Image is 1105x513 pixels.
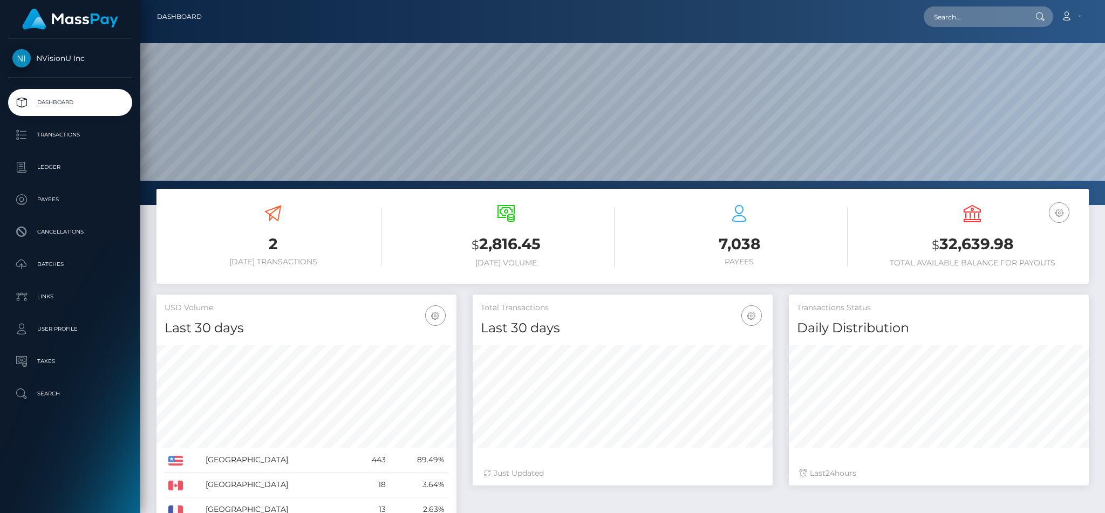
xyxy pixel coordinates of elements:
h6: [DATE] Transactions [165,257,381,266]
a: Cancellations [8,218,132,245]
td: [GEOGRAPHIC_DATA] [202,473,353,497]
a: Dashboard [157,5,202,28]
a: Search [8,380,132,407]
p: Search [12,386,128,402]
td: 18 [353,473,390,497]
img: CA.png [168,481,183,490]
a: Dashboard [8,89,132,116]
p: Batches [12,256,128,272]
a: Payees [8,186,132,213]
h5: USD Volume [165,303,448,313]
input: Search... [924,6,1025,27]
h3: 32,639.98 [864,234,1081,256]
img: US.png [168,456,183,466]
h6: Payees [631,257,848,266]
h6: [DATE] Volume [398,258,615,268]
a: Links [8,283,132,310]
div: Just Updated [483,468,762,479]
h3: 7,038 [631,234,848,255]
a: Ledger [8,154,132,181]
h4: Last 30 days [481,319,765,338]
p: Cancellations [12,224,128,240]
h5: Total Transactions [481,303,765,313]
td: [GEOGRAPHIC_DATA] [202,448,353,473]
a: User Profile [8,316,132,343]
a: Transactions [8,121,132,148]
a: Batches [8,251,132,278]
p: Payees [12,191,128,208]
p: Taxes [12,353,128,370]
div: Last hours [800,468,1078,479]
small: $ [472,237,479,252]
td: 443 [353,448,390,473]
h4: Daily Distribution [797,319,1081,338]
h3: 2 [165,234,381,255]
p: Links [12,289,128,305]
h6: Total Available Balance for Payouts [864,258,1081,268]
img: NVisionU Inc [12,49,31,67]
span: NVisionU Inc [8,53,132,63]
td: 89.49% [390,448,448,473]
h3: 2,816.45 [398,234,615,256]
p: Ledger [12,159,128,175]
p: Transactions [12,127,128,143]
a: Taxes [8,348,132,375]
td: 3.64% [390,473,448,497]
small: $ [932,237,939,252]
span: 24 [826,468,835,478]
img: MassPay Logo [22,9,118,30]
p: User Profile [12,321,128,337]
p: Dashboard [12,94,128,111]
h5: Transactions Status [797,303,1081,313]
h4: Last 30 days [165,319,448,338]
